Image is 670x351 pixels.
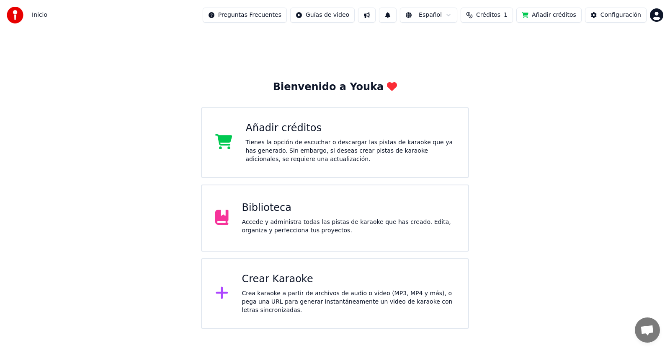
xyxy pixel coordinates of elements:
div: Configuración [600,11,641,19]
div: Biblioteca [242,201,455,215]
div: Bienvenido a Youka [273,81,397,94]
div: Crea karaoke a partir de archivos de audio o video (MP3, MP4 y más), o pega una URL para generar ... [242,289,455,315]
span: Créditos [476,11,500,19]
div: Chat abierto [635,317,660,343]
button: Créditos1 [461,8,513,23]
button: Configuración [585,8,647,23]
div: Accede y administra todas las pistas de karaoke que has creado. Edita, organiza y perfecciona tus... [242,218,455,235]
span: 1 [504,11,508,19]
div: Crear Karaoke [242,273,455,286]
button: Guías de video [290,8,355,23]
nav: breadcrumb [32,11,47,19]
div: Añadir créditos [246,122,455,135]
button: Añadir créditos [516,8,582,23]
button: Preguntas Frecuentes [203,8,287,23]
div: Tienes la opción de escuchar o descargar las pistas de karaoke que ya has generado. Sin embargo, ... [246,138,455,164]
img: youka [7,7,23,23]
span: Inicio [32,11,47,19]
